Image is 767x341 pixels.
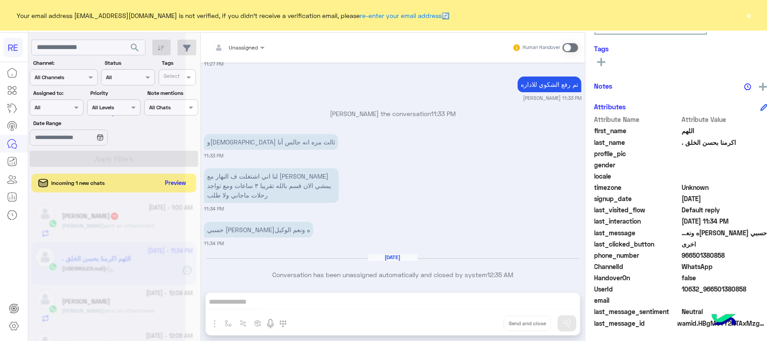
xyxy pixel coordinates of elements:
[594,115,680,124] span: Attribute Name
[4,38,23,57] div: RE
[204,222,313,238] p: 28/9/2025, 11:34 PM
[368,254,417,260] h6: [DATE]
[745,11,754,20] button: ×
[204,240,224,247] small: 11:34 PM
[594,171,680,181] span: locale
[17,11,450,20] span: Your email address [EMAIL_ADDRESS][DOMAIN_NAME] is not verified, if you didn't receive a verifica...
[594,160,680,170] span: gender
[594,183,680,192] span: timezone
[594,228,680,238] span: last_message
[594,296,680,305] span: email
[594,216,680,226] span: last_interaction
[162,72,180,82] div: Select
[594,149,680,158] span: profile_pic
[204,109,581,118] p: [PERSON_NAME] the conversation
[487,271,513,278] span: 12:35 AM
[594,284,680,294] span: UserId
[204,168,339,203] p: 28/9/2025, 11:34 PM
[99,108,115,124] div: loading...
[504,316,551,331] button: Send and close
[523,94,581,102] small: [PERSON_NAME] 11:33 PM
[229,44,258,51] span: Unassigned
[594,194,680,203] span: signup_date
[594,307,680,316] span: last_message_sentiment
[594,205,680,215] span: last_visited_flow
[360,12,442,19] a: re-enter your email address
[594,273,680,283] span: HandoverOn
[518,76,581,92] p: 28/9/2025, 11:33 PM
[744,83,751,90] img: notes
[523,44,561,51] small: Human Handover
[594,251,680,260] span: phone_number
[594,239,680,249] span: last_clicked_button
[431,110,456,117] span: 11:33 PM
[594,138,680,147] span: last_name
[594,262,680,271] span: ChannelId
[204,134,338,150] p: 28/9/2025, 11:33 PM
[204,152,223,159] small: 11:33 PM
[204,205,224,212] small: 11:34 PM
[759,83,767,91] img: add
[594,103,626,111] h6: Attributes
[204,60,223,67] small: 11:27 PM
[204,270,581,279] p: Conversation has been unassigned automatically and closed by system
[709,305,740,337] img: hulul-logo.png
[594,126,680,135] span: first_name
[594,319,676,328] span: last_message_id
[594,82,613,90] h6: Notes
